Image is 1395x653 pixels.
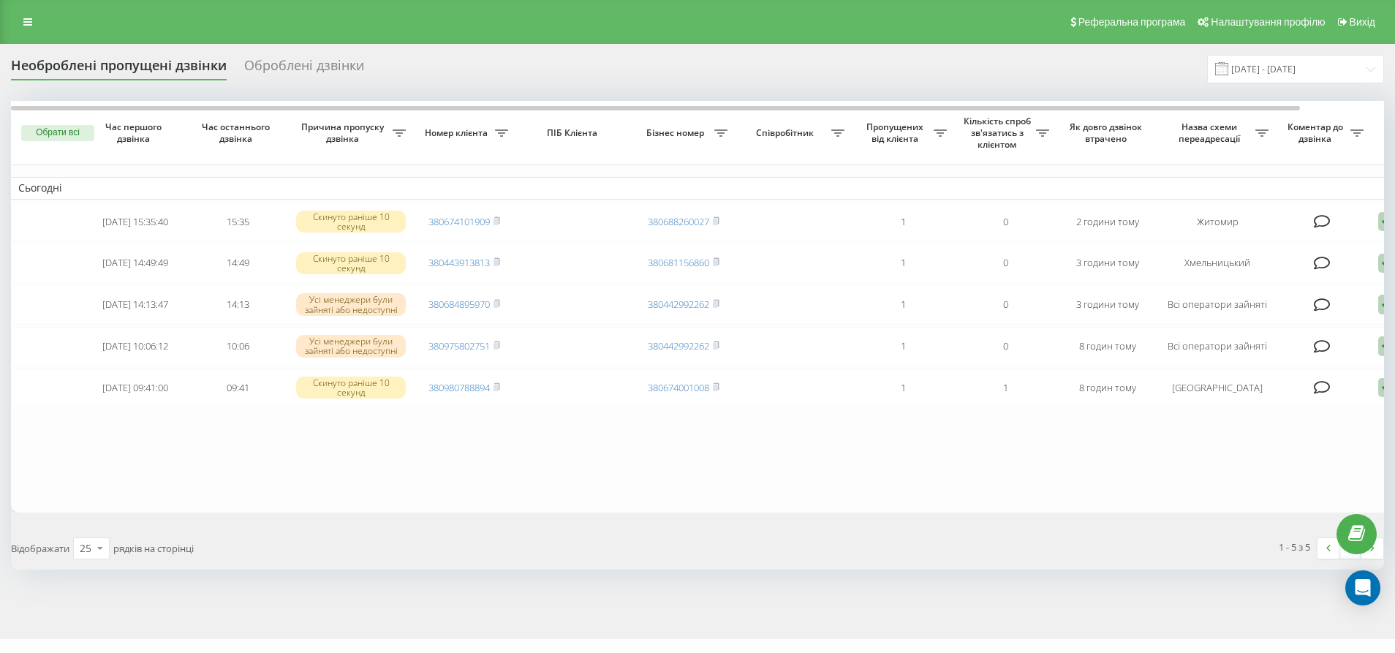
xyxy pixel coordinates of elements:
td: [DATE] 10:06:12 [84,327,186,366]
td: Житомир [1159,203,1276,241]
span: Як довго дзвінок втрачено [1068,121,1147,144]
td: 09:41 [186,369,289,407]
span: рядків на сторінці [113,542,194,555]
td: 2 години тому [1056,203,1159,241]
span: Пропущених від клієнта [859,121,934,144]
div: Скинуто раніше 10 секунд [296,377,406,399]
span: Кількість спроб зв'язатись з клієнтом [961,116,1036,150]
span: ПІБ Клієнта [528,127,620,139]
td: 1 [852,327,954,366]
td: Всі оператори зайняті [1159,327,1276,366]
td: 0 [954,285,1056,324]
a: 380674101909 [428,215,490,228]
span: Назва схеми переадресації [1166,121,1255,144]
a: 380681156860 [648,256,709,269]
td: 3 години тому [1056,285,1159,324]
span: Час першого дзвінка [96,121,175,144]
td: 14:13 [186,285,289,324]
div: 25 [80,541,91,556]
div: Оброблені дзвінки [244,58,364,80]
div: Open Intercom Messenger [1345,570,1380,605]
td: 14:49 [186,244,289,282]
div: Скинуто раніше 10 секунд [296,211,406,233]
td: 0 [954,327,1056,366]
td: [DATE] 15:35:40 [84,203,186,241]
a: 380442992262 [648,298,709,311]
td: [DATE] 09:41:00 [84,369,186,407]
td: 8 годин тому [1056,369,1159,407]
td: 0 [954,203,1056,241]
td: 10:06 [186,327,289,366]
div: Усі менеджери були зайняті або недоступні [296,335,406,357]
span: Причина пропуску дзвінка [296,121,393,144]
a: 380688260027 [648,215,709,228]
td: [GEOGRAPHIC_DATA] [1159,369,1276,407]
span: Час останнього дзвінка [198,121,277,144]
td: 3 години тому [1056,244,1159,282]
span: Реферальна програма [1078,16,1186,28]
span: Коментар до дзвінка [1283,121,1350,144]
a: 380975802751 [428,339,490,352]
div: Скинуто раніше 10 секунд [296,252,406,274]
td: 1 [954,369,1056,407]
a: 380674001008 [648,381,709,394]
td: [DATE] 14:49:49 [84,244,186,282]
td: 1 [852,369,954,407]
a: 380980788894 [428,381,490,394]
td: 1 [852,285,954,324]
td: 8 годин тому [1056,327,1159,366]
a: 380442992262 [648,339,709,352]
td: 0 [954,244,1056,282]
button: Обрати всі [21,125,94,141]
a: 380684895970 [428,298,490,311]
td: 1 [852,203,954,241]
span: Бізнес номер [640,127,714,139]
td: Всі оператори зайняті [1159,285,1276,324]
div: Необроблені пропущені дзвінки [11,58,227,80]
span: Номер клієнта [420,127,495,139]
a: 380443913813 [428,256,490,269]
span: Співробітник [742,127,831,139]
div: Усі менеджери були зайняті або недоступні [296,293,406,315]
td: [DATE] 14:13:47 [84,285,186,324]
div: 1 - 5 з 5 [1279,540,1310,554]
span: Налаштування профілю [1211,16,1325,28]
td: 15:35 [186,203,289,241]
span: Вихід [1350,16,1375,28]
td: Хмельницький [1159,244,1276,282]
td: 1 [852,244,954,282]
span: Відображати [11,542,69,555]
